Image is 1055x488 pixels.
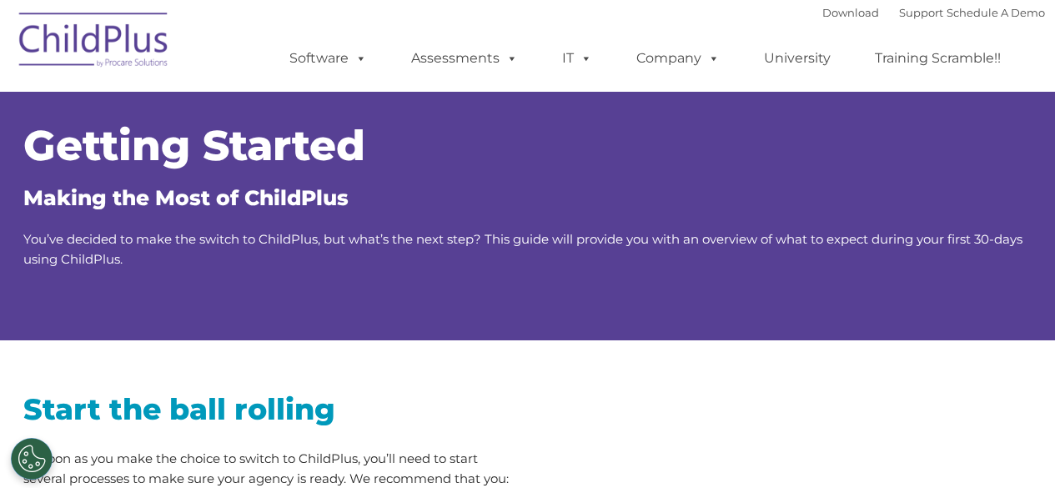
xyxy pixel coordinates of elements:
a: Download [822,6,879,19]
font: | [822,6,1045,19]
a: Support [899,6,943,19]
span: You’ve decided to make the switch to ChildPlus, but what’s the next step? This guide will provide... [23,231,1022,267]
a: Company [620,42,736,75]
a: Software [273,42,384,75]
h2: Start the ball rolling [23,390,515,428]
span: Making the Most of ChildPlus [23,185,349,210]
span: Getting Started [23,120,365,171]
a: University [747,42,847,75]
a: Schedule A Demo [947,6,1045,19]
a: IT [545,42,609,75]
img: ChildPlus by Procare Solutions [11,1,178,84]
a: Assessments [394,42,535,75]
a: Training Scramble!! [858,42,1017,75]
button: Cookies Settings [11,438,53,480]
